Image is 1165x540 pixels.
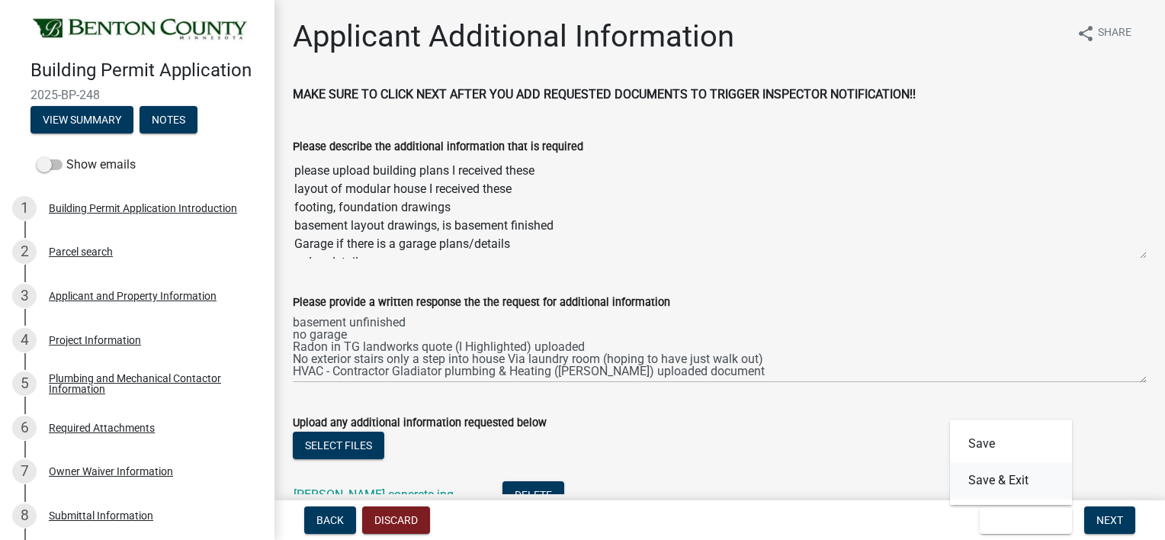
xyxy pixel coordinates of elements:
h4: Building Permit Application [30,59,262,82]
strong: MAKE SURE TO CLICK NEXT AFTER YOU ADD REQUESTED DOCUMENTS TO TRIGGER INSPECTOR NOTIFICATION!! [293,87,916,101]
div: 8 [12,503,37,528]
label: Please provide a written response the the request for additional information [293,297,670,308]
div: 1 [12,196,37,220]
div: Plumbing and Mechanical Contactor Information [49,373,250,394]
span: Back [316,514,344,526]
span: 2025-BP-248 [30,88,244,102]
div: 5 [12,371,37,396]
div: 2 [12,239,37,264]
wm-modal-confirm: Summary [30,114,133,127]
i: share [1077,24,1095,43]
button: Save [950,426,1072,462]
button: View Summary [30,106,133,133]
div: Building Permit Application Introduction [49,203,237,214]
button: Notes [140,106,197,133]
button: Save & Exit [950,462,1072,499]
button: Delete [502,481,564,509]
button: Next [1084,506,1135,534]
img: Benton County, Minnesota [30,16,250,43]
div: Save & Exit [950,419,1072,505]
div: Owner Waiver Information [49,466,173,477]
span: Share [1098,24,1131,43]
div: 3 [12,284,37,308]
button: shareShare [1064,18,1144,48]
button: Back [304,506,356,534]
div: 7 [12,459,37,484]
label: Please describe the additional information that is required [293,142,583,153]
button: Discard [362,506,430,534]
div: Submittal Information [49,510,153,521]
a: [PERSON_NAME] concrete.jpg [294,487,454,502]
wm-modal-confirm: Notes [140,114,197,127]
div: 4 [12,328,37,352]
textarea: please upload building plans I received these layout of modular house I received these footing, f... [293,156,1147,259]
span: Save & Exit [992,514,1051,526]
wm-modal-confirm: Delete Document [502,489,564,503]
div: Applicant and Property Information [49,291,217,301]
h1: Applicant Additional Information [293,18,734,55]
div: 6 [12,416,37,440]
div: Parcel search [49,246,113,257]
div: Required Attachments [49,423,155,433]
label: Show emails [37,156,136,174]
button: Save & Exit [980,506,1072,534]
span: Next [1096,514,1123,526]
label: Upload any additional information requested below [293,418,547,429]
button: Select files [293,432,384,459]
div: Project Information [49,335,141,346]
